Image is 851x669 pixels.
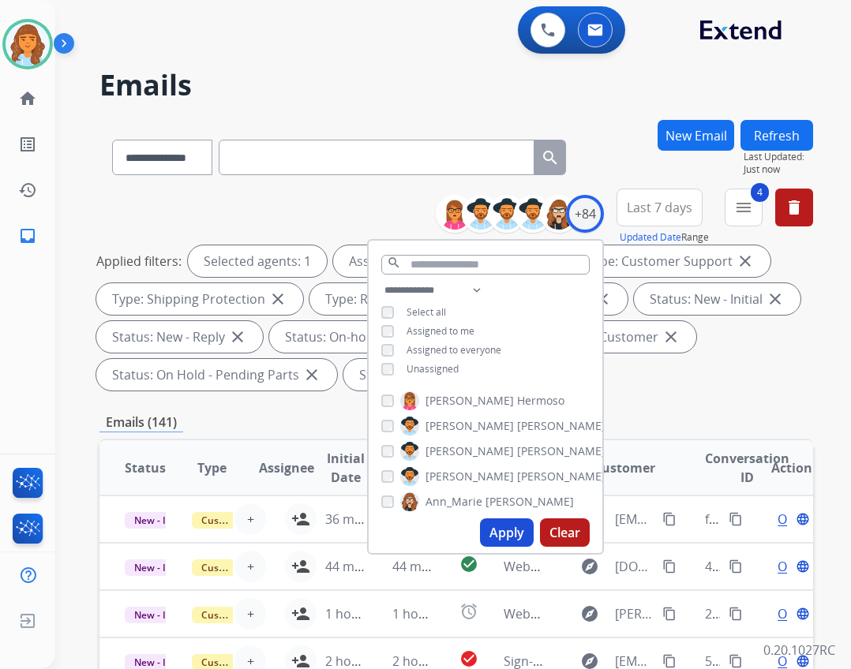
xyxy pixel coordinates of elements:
[6,22,50,66] img: avatar
[658,120,734,151] button: New Email
[729,559,743,574] mat-icon: content_copy
[192,559,294,576] span: Customer Support
[392,605,457,622] span: 1 hour ago
[778,557,810,576] span: Open
[302,365,321,384] mat-icon: close
[325,605,390,622] span: 1 hour ago
[746,440,813,495] th: Action
[766,290,785,308] mat-icon: close
[407,343,501,357] span: Assigned to everyone
[615,510,654,529] span: [EMAIL_ADDRESS][DOMAIN_NAME]
[740,120,813,151] button: Refresh
[392,558,484,575] span: 44 minutes ago
[571,245,770,277] div: Type: Customer Support
[785,198,804,217] mat-icon: delete
[459,602,478,621] mat-icon: alarm
[705,449,789,487] span: Conversation ID
[343,359,555,391] div: Status: On Hold - Servicers
[566,195,604,233] div: +84
[291,510,310,529] mat-icon: person_add
[540,518,590,547] button: Clear
[234,598,266,630] button: +
[387,256,401,270] mat-icon: search
[751,183,769,202] span: 4
[125,458,166,477] span: Status
[615,604,654,623] span: [PERSON_NAME][EMAIL_ADDRESS][PERSON_NAME][DOMAIN_NAME]
[796,559,810,574] mat-icon: language
[517,469,605,484] span: [PERSON_NAME]
[325,558,417,575] span: 44 minutes ago
[192,607,294,623] span: Customer Support
[269,321,474,353] div: Status: On-hold – Internal
[247,604,254,623] span: +
[18,226,37,245] mat-icon: inbox
[736,252,755,271] mat-icon: close
[425,443,514,459] span: [PERSON_NAME]
[291,557,310,576] mat-icon: person_add
[407,324,474,338] span: Assigned to me
[615,557,654,576] span: [DOMAIN_NAME][EMAIL_ADDRESS][DOMAIN_NAME]
[407,305,446,319] span: Select all
[541,148,560,167] mat-icon: search
[125,607,198,623] span: New - Initial
[425,393,514,409] span: [PERSON_NAME]
[778,510,810,529] span: Open
[580,604,599,623] mat-icon: explore
[425,418,514,434] span: [PERSON_NAME]
[96,283,303,315] div: Type: Shipping Protection
[620,231,681,244] button: Updated Date
[796,607,810,621] mat-icon: language
[197,458,227,477] span: Type
[309,283,467,315] div: Type: Reguard CS
[580,557,599,576] mat-icon: explore
[744,151,813,163] span: Last Updated:
[617,189,703,226] button: Last 7 days
[634,283,800,315] div: Status: New - Initial
[99,69,813,101] h2: Emails
[662,654,677,668] mat-icon: content_copy
[729,607,743,621] mat-icon: content_copy
[594,458,655,477] span: Customer
[459,649,478,668] mat-icon: check_circle
[725,189,763,226] button: 4
[459,555,478,574] mat-icon: check_circle
[485,494,574,510] span: [PERSON_NAME]
[99,413,183,432] p: Emails (141)
[517,418,605,434] span: [PERSON_NAME]
[247,557,254,576] span: +
[517,443,605,459] span: [PERSON_NAME]
[796,512,810,526] mat-icon: language
[796,654,810,668] mat-icon: language
[407,362,459,376] span: Unassigned
[729,654,743,668] mat-icon: content_copy
[192,512,294,529] span: Customer Support
[729,512,743,526] mat-icon: content_copy
[620,230,709,244] span: Range
[662,327,680,346] mat-icon: close
[96,321,263,353] div: Status: New - Reply
[259,458,314,477] span: Assignee
[325,449,366,487] span: Initial Date
[425,494,482,510] span: Ann_Marie
[662,559,677,574] mat-icon: content_copy
[662,512,677,526] mat-icon: content_copy
[18,89,37,108] mat-icon: home
[228,327,247,346] mat-icon: close
[234,503,266,535] button: +
[96,252,182,271] p: Applied filters:
[268,290,287,308] mat-icon: close
[125,559,198,576] span: New - Initial
[333,245,456,277] div: Assigned to me
[188,245,327,277] div: Selected agents: 1
[480,518,534,547] button: Apply
[18,181,37,200] mat-icon: history
[744,163,813,176] span: Just now
[96,359,337,391] div: Status: On Hold - Pending Parts
[734,198,753,217] mat-icon: menu
[517,393,564,409] span: Hermoso
[291,604,310,623] mat-icon: person_add
[425,469,514,484] span: [PERSON_NAME]
[778,604,810,623] span: Open
[234,551,266,582] button: +
[325,510,417,528] span: 36 minutes ago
